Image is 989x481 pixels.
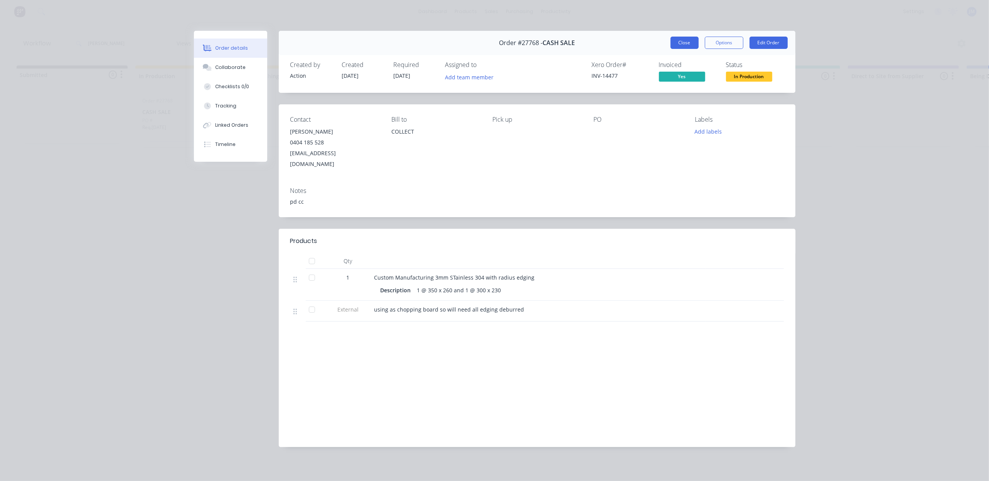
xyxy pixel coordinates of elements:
div: Timeline [215,141,236,148]
div: pd cc [290,198,784,206]
div: [PERSON_NAME] [290,126,379,137]
div: Invoiced [659,61,717,69]
div: 1 @ 350 x 260 and 1 @ 300 x 230 [414,285,504,296]
button: In Production [726,72,772,83]
button: Order details [194,39,267,58]
div: Linked Orders [215,122,248,129]
div: Action [290,72,333,80]
button: Timeline [194,135,267,154]
div: Labels [695,116,783,123]
span: Custom Manufacturing 3mm STainless 304 with radius edging [374,274,535,281]
button: Add labels [691,126,726,137]
button: Options [705,37,743,49]
span: 1 [347,273,350,282]
div: Tracking [215,102,236,109]
span: using as chopping board so will need all edging deburred [374,306,524,313]
button: Edit Order [750,37,788,49]
div: COLLECT [391,126,480,137]
div: INV-14477 [592,72,650,80]
span: [DATE] [342,72,359,79]
div: Required [394,61,436,69]
div: PO [594,116,682,123]
span: Order #27768 - [499,39,543,47]
button: Linked Orders [194,116,267,135]
div: Xero Order # [592,61,650,69]
div: Contact [290,116,379,123]
div: Notes [290,187,784,194]
div: COLLECT [391,126,480,151]
div: Created [342,61,384,69]
button: Collaborate [194,58,267,77]
button: Add team member [441,72,497,82]
button: Add team member [445,72,498,82]
div: Description [381,285,414,296]
div: [EMAIL_ADDRESS][DOMAIN_NAME] [290,148,379,169]
div: 0404 185 528 [290,137,379,148]
div: Bill to [391,116,480,123]
div: [PERSON_NAME]0404 185 528[EMAIL_ADDRESS][DOMAIN_NAME] [290,126,379,169]
div: Status [726,61,784,69]
button: Tracking [194,96,267,116]
span: [DATE] [394,72,411,79]
div: Qty [325,253,371,269]
div: Checklists 0/0 [215,83,249,90]
button: Checklists 0/0 [194,77,267,96]
span: CASH SALE [543,39,575,47]
span: Yes [659,72,705,81]
div: Pick up [492,116,581,123]
button: Close [671,37,699,49]
span: External [328,305,368,313]
div: Products [290,236,317,246]
div: Created by [290,61,333,69]
div: Collaborate [215,64,246,71]
span: In Production [726,72,772,81]
div: Assigned to [445,61,522,69]
div: Order details [215,45,248,52]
